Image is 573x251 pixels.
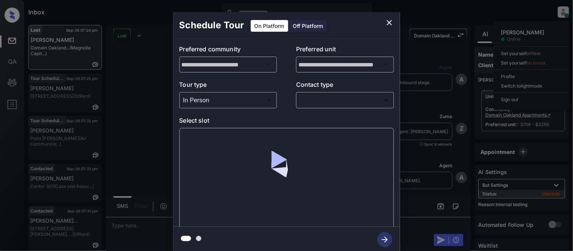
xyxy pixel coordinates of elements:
[179,80,277,92] p: Tour type
[173,12,250,38] h2: Schedule Tour
[179,45,277,57] p: Preferred community
[296,45,394,57] p: Preferred unit
[382,15,397,30] button: close
[251,20,288,32] div: On Platform
[373,230,397,249] button: btn-next
[296,80,394,92] p: Contact type
[179,116,394,128] p: Select slot
[181,94,275,106] div: In Person
[242,134,331,223] img: loaderv1.7921fd1ed0a854f04152.gif
[289,20,327,32] div: Off Platform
